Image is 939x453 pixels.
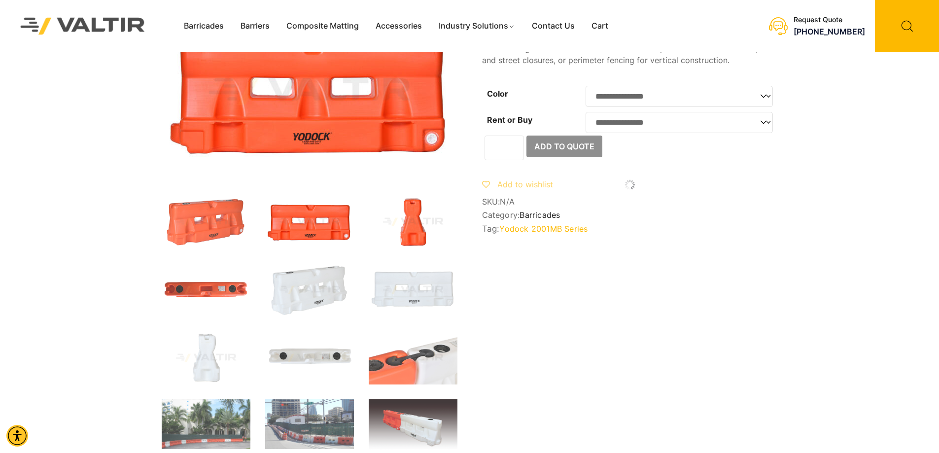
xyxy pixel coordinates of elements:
img: 2001MB_Nat_3Q.jpg [265,263,354,316]
span: Tag: [482,224,778,234]
img: 2001MB_Nat_Front.jpg [369,263,457,316]
span: Category: [482,210,778,220]
a: Industry Solutions [430,19,523,34]
img: 2001MB_Org_Top.jpg [162,263,250,316]
a: Barriers [232,19,278,34]
input: Product quantity [485,136,524,160]
img: Valtir Rentals [7,4,158,47]
img: 2001MB_Xtra2.jpg [369,331,457,384]
button: Add to Quote [526,136,602,157]
img: 2001MB_Org_Front.jpg [265,195,354,248]
img: 2001MB_Nat_Top.jpg [265,331,354,384]
span: SKU: [482,197,778,207]
label: Color [487,89,508,99]
label: Rent or Buy [487,115,532,125]
img: 2001MB_Nat_Side.jpg [162,331,250,384]
a: Barricades [175,19,232,34]
a: Contact Us [523,19,583,34]
a: Yodock 2001MB Series [499,224,588,234]
a: Cart [583,19,617,34]
a: call (888) 496-3625 [794,27,865,36]
div: Accessibility Menu [6,425,28,447]
div: Request Quote [794,16,865,24]
img: yodock_2001mb-pedestrian.jpg [265,399,354,449]
a: Barricades [520,210,560,220]
img: 2001MB_Org_3Q.jpg [162,195,250,248]
a: Accessories [367,19,430,34]
span: N/A [500,197,515,207]
img: 2001MB_Org_Side.jpg [369,195,457,248]
img: THR-Yodock-2001MB-6-3-14.png [369,399,457,451]
img: Hard-Rock-Casino-FL-Fence-Panel-2001MB-barricades.png [162,399,250,449]
a: Composite Matting [278,19,367,34]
